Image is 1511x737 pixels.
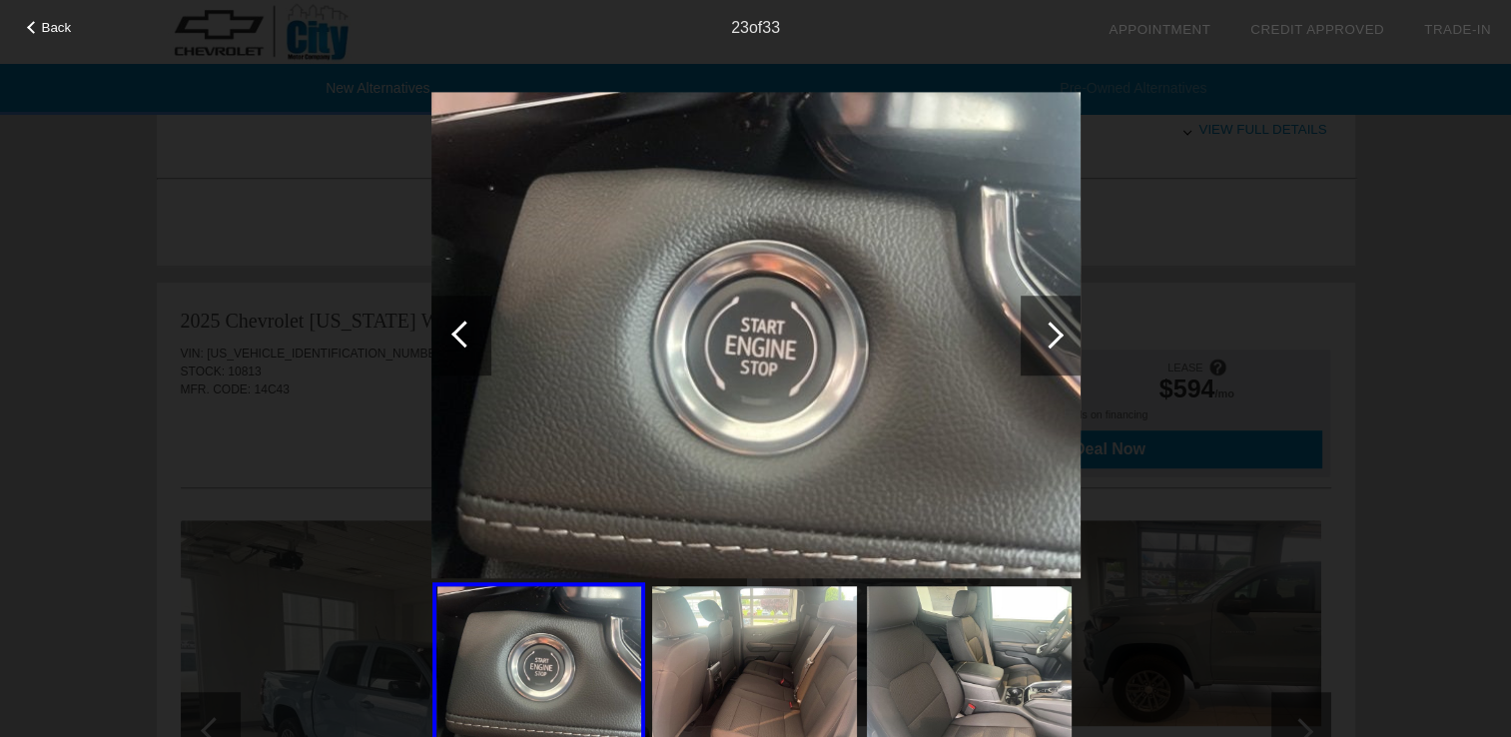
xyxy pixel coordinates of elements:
span: 33 [762,19,780,36]
span: 23 [731,19,749,36]
a: Appointment [1109,22,1210,37]
a: Credit Approved [1250,22,1384,37]
img: 23.jpg [431,92,1081,579]
span: Back [42,20,72,35]
a: Trade-In [1424,22,1491,37]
